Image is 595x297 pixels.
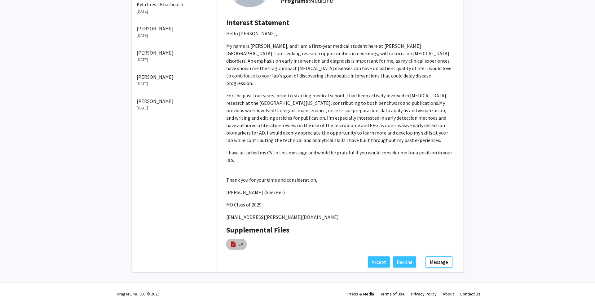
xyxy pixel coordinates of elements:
[226,226,454,235] h4: Supplemental Files
[226,30,454,37] p: Hello [PERSON_NAME],
[137,81,212,87] p: [DATE]
[137,56,212,63] p: [DATE]
[226,188,454,196] p: [PERSON_NAME] (She/Her)
[411,291,437,297] a: Privacy Policy
[226,18,289,27] b: Interest Statement
[393,256,416,268] button: Decline
[226,201,454,208] p: MD Class of 2029
[368,256,390,268] button: Accept
[425,256,452,268] button: Message
[137,49,212,56] p: [PERSON_NAME]
[226,42,454,87] p: My name is [PERSON_NAME], and I am a first-year medical student here at [PERSON_NAME][GEOGRAPHIC_...
[137,97,212,105] p: [PERSON_NAME]
[137,32,212,39] p: [DATE]
[226,92,454,144] p: For the past four years, prior to starting medical school, I had been actively involved in [MEDIC...
[230,241,237,248] img: pdf_icon.png
[238,241,243,247] a: CV
[226,100,448,143] span: My previous work involved C. elegans maintenance, mice tissue preparation, data analysis and visu...
[347,291,374,297] a: Press & Media
[137,73,212,81] p: [PERSON_NAME]
[137,25,212,32] p: [PERSON_NAME]
[380,291,405,297] a: Terms of Use
[137,8,212,15] p: [DATE]
[5,269,26,292] iframe: Chat
[226,213,454,221] p: [EMAIL_ADDRESS][PERSON_NAME][DOMAIN_NAME]
[226,149,454,164] p: I have attached my CV to this message and would be grateful if you would consider me for a positi...
[137,1,212,8] p: Kyla Cresil Kharboutli
[460,291,480,297] a: Contact Us
[226,176,454,184] p: Thank you for your time and consideration,
[443,291,454,297] a: About
[137,105,212,111] p: [DATE]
